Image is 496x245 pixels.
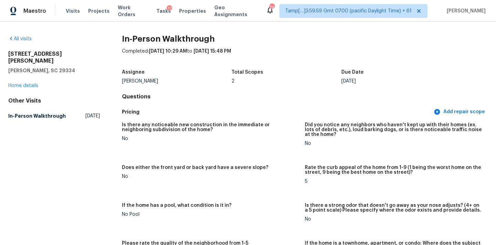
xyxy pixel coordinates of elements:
div: Other Visits [8,97,100,104]
span: [PERSON_NAME] [444,8,486,14]
a: In-Person Walkthrough[DATE] [8,110,100,122]
h5: [PERSON_NAME], SC 29334 [8,67,100,74]
div: [DATE] [341,79,451,84]
h5: Pricing [122,108,432,116]
div: Completed: to [122,48,488,66]
div: No [305,217,482,222]
span: Geo Assignments [214,4,258,18]
div: [PERSON_NAME] [122,79,232,84]
div: No Pool [122,212,299,217]
h5: Assignee [122,70,145,75]
div: 2 [231,79,341,84]
div: 5 [305,179,482,184]
h5: If the home has a pool, what condition is it in? [122,203,231,208]
h2: In-Person Walkthrough [122,35,488,42]
h4: Questions [122,93,488,100]
h5: Does either the front yard or back yard have a severe slope? [122,165,268,170]
div: 794 [269,4,274,11]
div: No [122,174,299,179]
h5: Total Scopes [231,70,263,75]
span: [DATE] 15:48 PM [194,49,231,54]
div: No [305,141,482,146]
h5: Due Date [341,70,364,75]
a: All visits [8,36,32,41]
span: Tamp[…]3:59:59 Gmt 0700 (pacific Daylight Time) + 61 [285,8,412,14]
span: [DATE] [85,113,100,119]
button: Add repair scope [432,106,488,118]
h5: Is there any noticeable new construction in the immediate or neighboring subdivision of the home? [122,122,299,132]
a: Home details [8,83,38,88]
span: Tasks [156,9,171,13]
div: No [122,136,299,141]
div: 17 [167,5,172,12]
span: Add repair scope [435,108,485,116]
h5: Rate the curb appeal of the home from 1-9 (1 being the worst home on the street, 9 being the best... [305,165,482,175]
h5: Did you notice any neighbors who haven't kept up with their homes (ex. lots of debris, etc.), lou... [305,122,482,137]
span: Visits [66,8,80,14]
h2: [STREET_ADDRESS][PERSON_NAME] [8,51,100,64]
span: Projects [88,8,110,14]
span: [DATE] 10:29 AM [149,49,187,54]
h5: Is there a strong odor that doesn't go away as your nose adjusts? (4+ on a 5 point scale) Please ... [305,203,482,213]
span: Properties [179,8,206,14]
span: Work Orders [118,4,148,18]
h5: In-Person Walkthrough [8,113,66,119]
span: Maestro [23,8,46,14]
